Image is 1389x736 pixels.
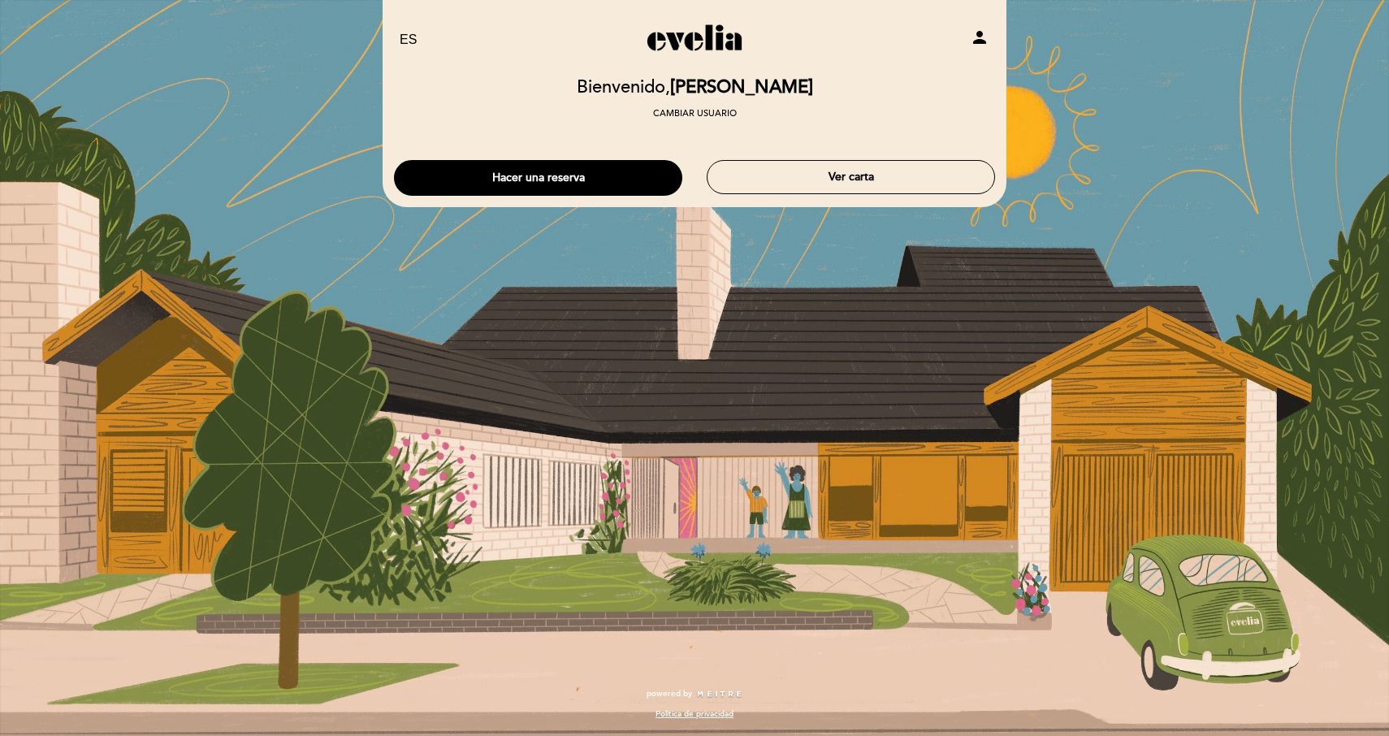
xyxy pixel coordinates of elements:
span: powered by [647,688,692,699]
button: person [970,28,989,53]
img: MEITRE [696,691,742,699]
span: [PERSON_NAME] [670,76,813,98]
a: powered by [647,688,742,699]
button: Hacer una reserva [394,160,682,196]
h2: Bienvenido, [577,78,813,97]
a: [PERSON_NAME] [593,18,796,63]
i: person [970,28,989,47]
a: Política de privacidad [656,708,733,720]
button: Cambiar usuario [648,106,742,121]
button: Ver carta [707,160,995,194]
